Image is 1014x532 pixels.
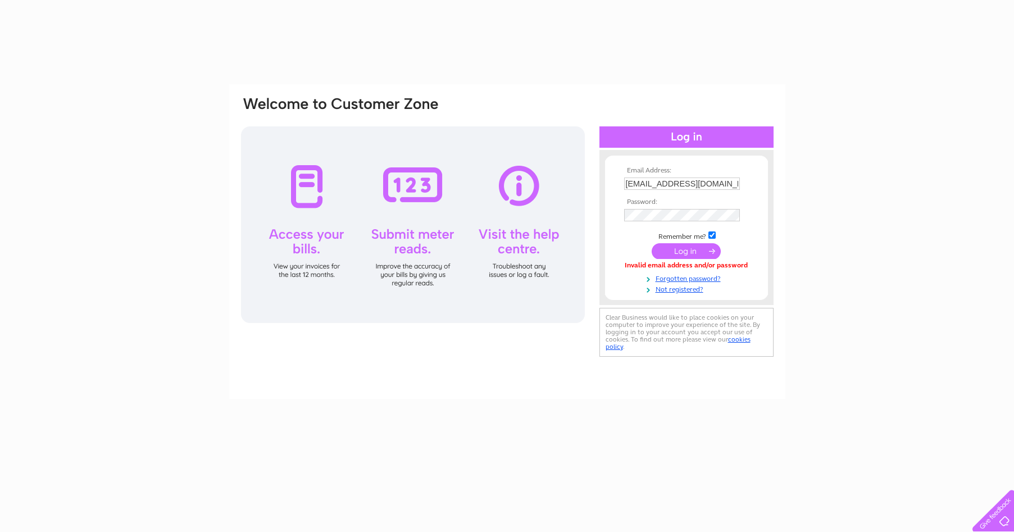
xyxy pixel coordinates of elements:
a: Not registered? [624,283,752,294]
th: Email Address: [621,167,752,175]
input: Submit [652,243,721,259]
th: Password: [621,198,752,206]
div: Clear Business would like to place cookies on your computer to improve your experience of the sit... [599,308,774,357]
a: cookies policy [606,335,751,351]
div: Invalid email address and/or password [624,262,749,270]
td: Remember me? [621,230,752,241]
a: Forgotten password? [624,272,752,283]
